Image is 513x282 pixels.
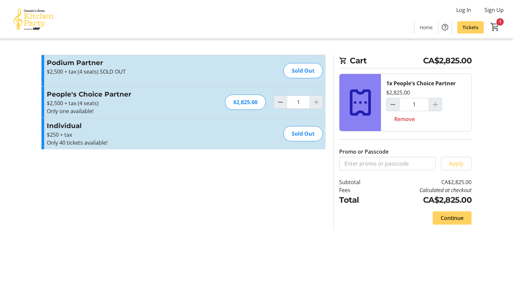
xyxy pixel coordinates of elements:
[484,6,504,14] span: Sign Up
[47,68,192,76] p: $2,500 + tax (4 seats) SOLD OUT
[47,58,192,68] h3: Podium Partner
[489,21,501,33] button: Cart
[378,194,472,206] td: CA$2,825.00
[287,96,310,109] input: People's Choice Partner Quantity
[339,148,389,156] label: Promo or Passcode
[386,112,423,126] button: Remove
[339,178,378,186] td: Subtotal
[378,186,472,194] td: Calculated at checkout
[339,157,436,170] input: Enter promo or passcode
[47,131,192,139] p: $250 + tax
[225,95,266,110] div: $2,825.00
[387,98,399,111] button: Decrement by one
[463,24,478,31] span: Tickets
[449,160,464,168] span: Apply
[423,55,472,67] span: CA$2,825.00
[438,21,452,34] button: Help
[274,96,287,108] button: Decrement by one
[339,194,378,206] td: Total
[339,186,378,194] td: Fees
[386,79,456,87] div: 1x People's Choice Partner
[47,99,192,107] p: $2,500 + tax (4 seats)
[457,21,484,34] a: Tickets
[414,21,438,34] a: Home
[283,126,323,141] div: Sold Out
[47,107,192,115] p: Only one available!
[283,63,323,78] div: Sold Out
[441,157,472,170] button: Apply
[420,24,433,31] span: Home
[394,115,415,123] span: Remove
[479,5,509,15] button: Sign Up
[386,89,410,97] div: $2,825.00
[47,139,192,147] p: Only 40 tickets available!
[441,214,464,222] span: Continue
[451,5,476,15] button: Log In
[456,6,471,14] span: Log In
[47,121,192,131] h3: Individual
[378,178,472,186] td: CA$2,825.00
[433,211,472,225] button: Continue
[339,55,472,68] h2: Cart
[399,98,429,111] input: People's Choice Partner Quantity
[4,3,63,36] img: Canada’s Great Kitchen Party's Logo
[47,89,192,99] h3: People's Choice Partner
